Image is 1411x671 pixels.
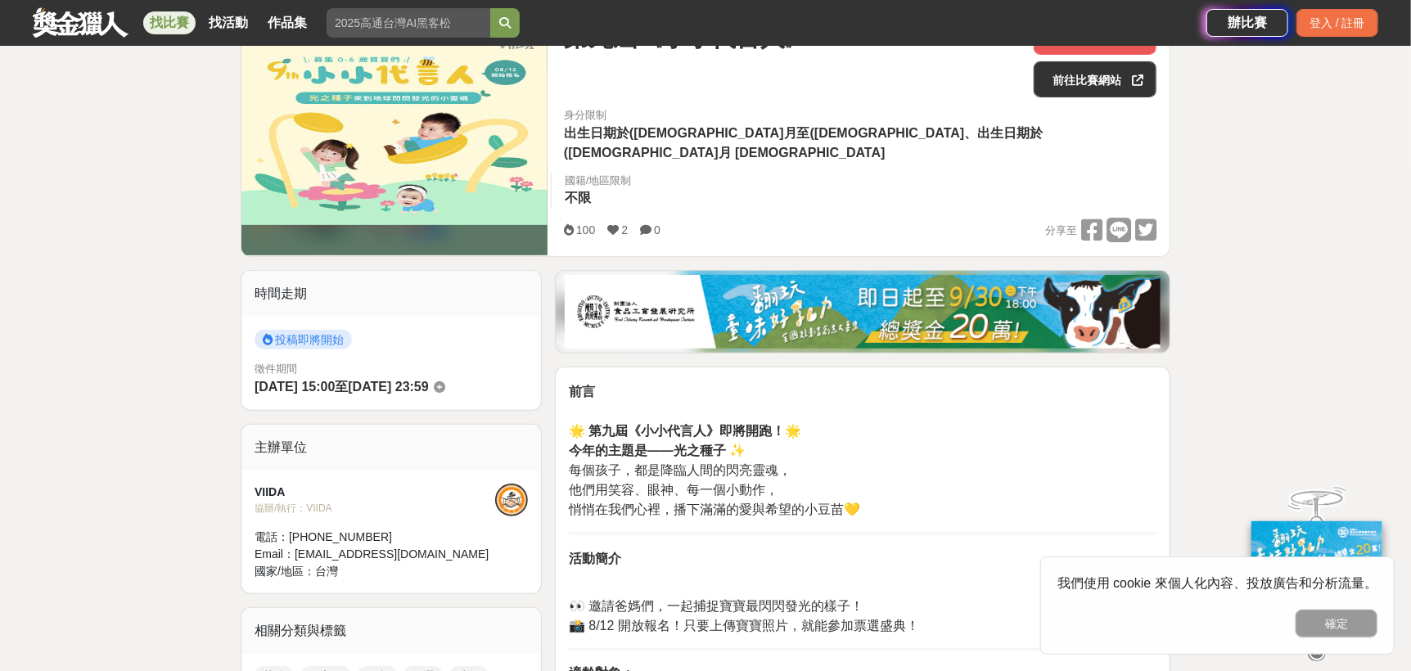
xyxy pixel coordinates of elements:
div: 國籍/地區限制 [565,173,632,189]
div: 登入 / 註冊 [1296,9,1378,37]
span: [DATE] 15:00 [255,380,335,394]
a: 找比賽 [143,11,196,34]
span: 每個孩子，都是降臨人間的閃亮靈魂， [569,463,791,477]
strong: 前言 [569,385,595,399]
span: 徵件期間 [255,363,297,375]
span: 台灣 [315,565,338,578]
span: 0 [654,223,660,236]
div: Email： [EMAIL_ADDRESS][DOMAIN_NAME] [255,546,495,563]
span: 國家/地區： [255,565,315,578]
div: 電話： [PHONE_NUMBER] [255,529,495,546]
strong: 活動簡介 [569,552,621,565]
span: 悄悄在我們心裡，播下滿滿的愛與希望的小豆苗💛 [569,502,860,516]
img: Cover Image [241,36,548,225]
div: 主辦單位 [241,425,541,471]
span: 出生日期於([DEMOGRAPHIC_DATA]月至([DEMOGRAPHIC_DATA]、出生日期於([DEMOGRAPHIC_DATA]月 [DEMOGRAPHIC_DATA] [564,126,1043,160]
button: 確定 [1296,610,1377,637]
span: 100 [576,223,595,236]
span: 📸 8/12 開放報名！只要上傳寶寶照片，就能參加票選盛典！ [569,619,919,633]
a: 作品集 [261,11,313,34]
a: 找活動 [202,11,255,34]
div: 時間走期 [241,271,541,317]
span: 分享至 [1045,218,1077,243]
span: 投稿即將開始 [255,330,352,349]
div: 協辦/執行： VIIDA [255,501,495,516]
span: 我們使用 cookie 來個人化內容、投放廣告和分析流量。 [1057,576,1377,590]
strong: 🌟 第九屆《小小代言人》即將開跑！🌟 [569,424,801,438]
span: 2 [621,223,628,236]
div: 身分限制 [564,107,1156,124]
a: 辦比賽 [1206,9,1288,37]
div: 相關分類與標籤 [241,608,541,654]
img: b0ef2173-5a9d-47ad-b0e3-de335e335c0a.jpg [565,275,1161,349]
div: VIIDA [255,484,495,501]
strong: 今年的主題是——光之種子 ✨ [569,444,746,457]
input: 2025高通台灣AI黑客松 [327,8,490,38]
span: 不限 [565,191,591,205]
a: 前往比賽網站 [1034,61,1156,97]
img: ff197300-f8ee-455f-a0ae-06a3645bc375.jpg [1251,513,1382,622]
span: [DATE] 23:59 [348,380,428,394]
span: 👀 邀請爸媽們，一起捕捉寶寶最閃閃發光的樣子！ [569,599,863,613]
span: 他們用笑容、眼神、每一個小動作， [569,483,778,497]
span: 至 [335,380,348,394]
